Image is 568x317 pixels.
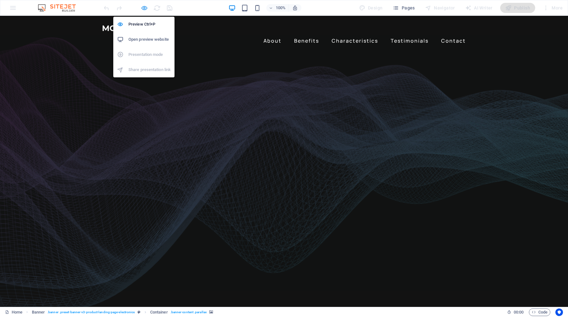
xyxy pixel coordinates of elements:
img: Editor Logo [36,4,84,12]
a: Contact [439,20,468,30]
div: Design (Ctrl+Alt+Y) [357,3,385,13]
span: . banner .preset-banner-v3-product-landing-page-electronics [47,308,135,316]
h6: Preview Ctrl+P [128,21,171,28]
a: Click to cancel selection. Double-click to open Pages [5,308,22,316]
a: Characteristics [329,20,381,30]
a: Testimonials [388,20,431,30]
i: This element is a customizable preset [138,310,140,314]
nav: breadcrumb [32,308,213,316]
button: 100% [266,4,289,12]
span: Code [532,308,547,316]
i: This element contains a background [209,310,213,314]
a: About [261,20,284,30]
h6: Open preview website [128,36,171,43]
span: : [518,310,519,314]
button: Usercentrics [555,308,563,316]
button: Pages [390,3,417,13]
h6: Session time [507,308,524,316]
span: Click to select. Double-click to edit [32,308,45,316]
a: Benefits [292,20,322,30]
span: Click to select. Double-click to edit [150,308,168,316]
button: Code [529,308,550,316]
span: 00 00 [514,308,524,316]
span: . banner-content .parallax [170,308,207,316]
span: Pages [393,5,415,11]
h6: 100% [276,4,286,12]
